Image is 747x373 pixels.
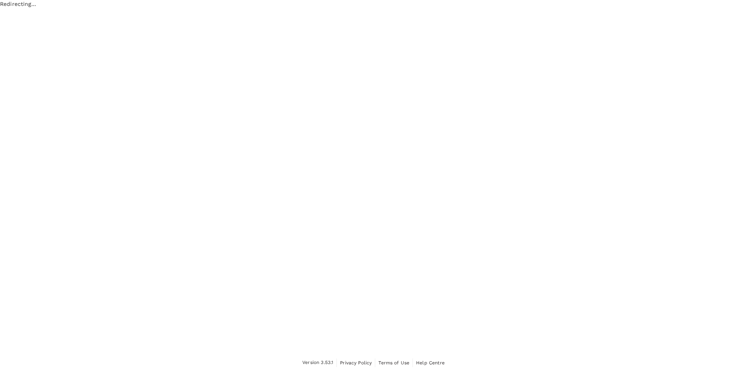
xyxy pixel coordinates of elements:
[378,360,409,366] span: Terms of Use
[378,358,409,367] a: Terms of Use
[416,358,445,367] a: Help Centre
[416,360,445,366] span: Help Centre
[340,360,372,366] span: Privacy Policy
[302,359,333,367] span: Version 3.53.1
[340,358,372,367] a: Privacy Policy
